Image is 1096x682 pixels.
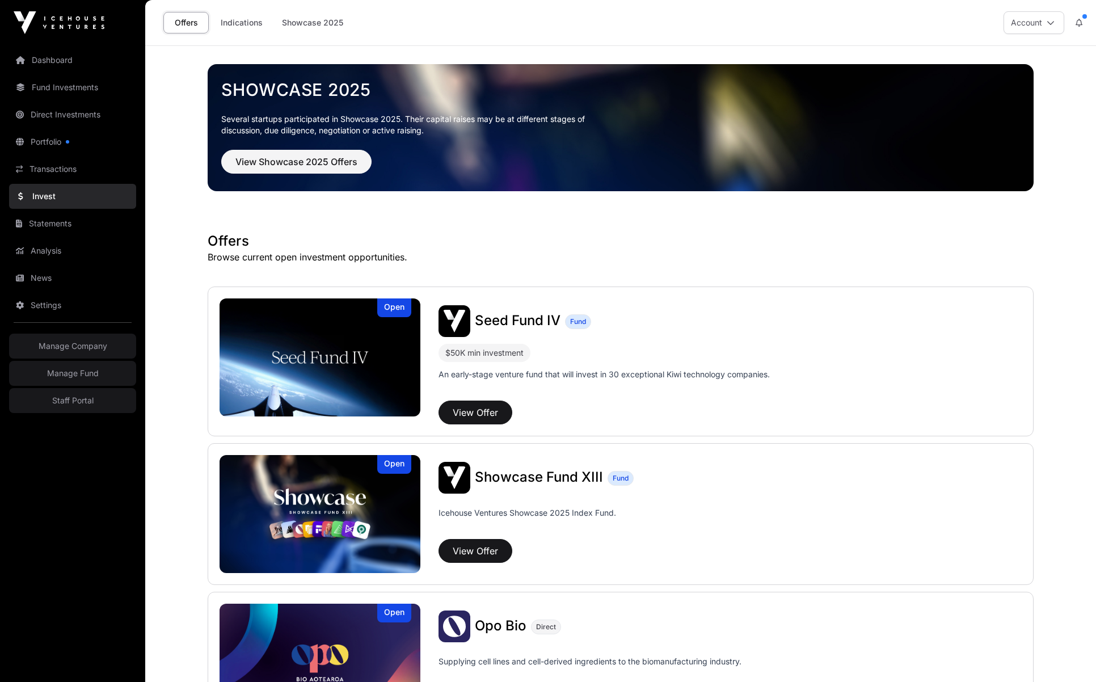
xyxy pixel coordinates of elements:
[235,155,357,169] span: View Showcase 2025 Offers
[9,48,136,73] a: Dashboard
[439,401,512,424] button: View Offer
[613,474,629,483] span: Fund
[377,455,411,474] div: Open
[221,161,372,172] a: View Showcase 2025 Offers
[9,184,136,209] a: Invest
[9,361,136,386] a: Manage Fund
[220,455,420,573] a: Showcase Fund XIIIOpen
[9,293,136,318] a: Settings
[275,12,351,33] a: Showcase 2025
[439,539,512,563] button: View Offer
[475,617,526,634] span: Opo Bio
[220,298,420,416] a: Seed Fund IVOpen
[439,369,770,380] p: An early-stage venture fund that will invest in 30 exceptional Kiwi technology companies.
[9,238,136,263] a: Analysis
[9,102,136,127] a: Direct Investments
[9,211,136,236] a: Statements
[439,507,616,519] p: Icehouse Ventures Showcase 2025 Index Fund.
[439,656,741,667] p: Supplying cell lines and cell-derived ingredients to the biomanufacturing industry.
[445,346,524,360] div: $50K min investment
[475,469,603,485] span: Showcase Fund XIII
[475,619,526,634] a: Opo Bio
[213,12,270,33] a: Indications
[208,232,1034,250] h1: Offers
[9,334,136,359] a: Manage Company
[377,604,411,622] div: Open
[475,470,603,485] a: Showcase Fund XIII
[163,12,209,33] a: Offers
[9,157,136,182] a: Transactions
[475,312,560,329] span: Seed Fund IV
[536,622,556,632] span: Direct
[208,250,1034,264] p: Browse current open investment opportunities.
[1004,11,1064,34] button: Account
[9,129,136,154] a: Portfolio
[208,64,1034,191] img: Showcase 2025
[570,317,586,326] span: Fund
[221,113,602,136] p: Several startups participated in Showcase 2025. Their capital raises may be at different stages o...
[220,298,420,416] img: Seed Fund IV
[439,344,530,362] div: $50K min investment
[439,611,470,642] img: Opo Bio
[221,150,372,174] button: View Showcase 2025 Offers
[220,455,420,573] img: Showcase Fund XIII
[439,462,470,494] img: Showcase Fund XIII
[439,305,470,337] img: Seed Fund IV
[475,314,560,329] a: Seed Fund IV
[9,75,136,100] a: Fund Investments
[1039,628,1096,682] iframe: Chat Widget
[221,79,1020,100] a: Showcase 2025
[9,388,136,413] a: Staff Portal
[9,266,136,291] a: News
[377,298,411,317] div: Open
[14,11,104,34] img: Icehouse Ventures Logo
